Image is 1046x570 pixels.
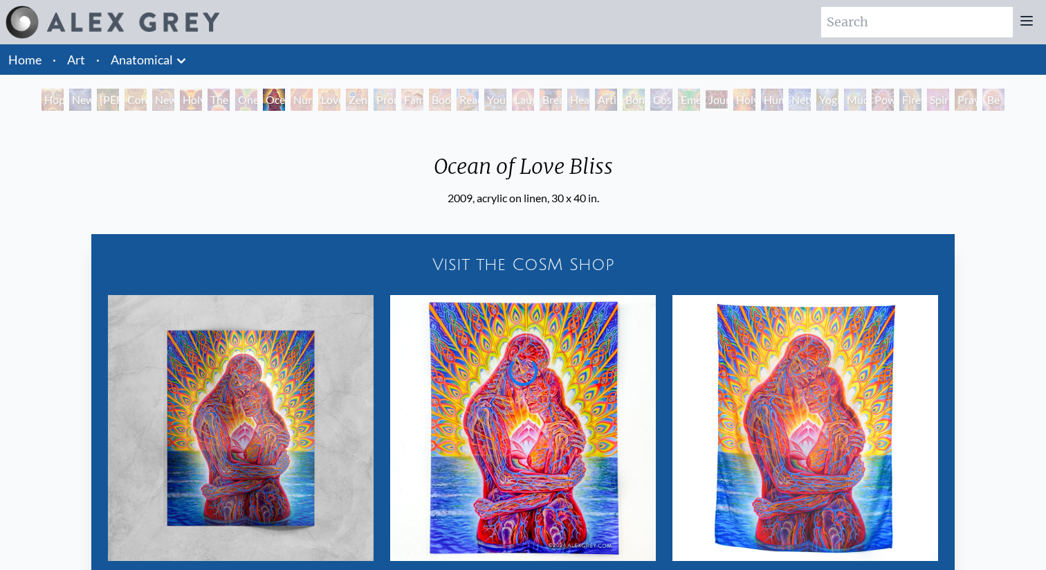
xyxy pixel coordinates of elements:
div: Boo-boo [429,89,451,111]
img: Ocean of Love Bliss - Poster [108,295,374,561]
div: Family [401,89,423,111]
img: Ocean of Love Bliss - Tapestry [672,295,938,561]
div: Spirit Animates the Flesh [927,89,949,111]
div: Love Circuit [318,89,340,111]
img: Ocean of Love Bliss - Sticker [390,295,656,561]
li: · [47,44,62,75]
div: Praying Hands [955,89,977,111]
a: Home [8,52,42,67]
div: Holy Fire [733,89,755,111]
div: Journey of the Wounded Healer [706,89,728,111]
input: Search [821,7,1013,37]
div: New Man [DEMOGRAPHIC_DATA]: [DEMOGRAPHIC_DATA] Mind [69,89,91,111]
div: Contemplation [125,89,147,111]
a: Art [67,50,85,69]
div: Healing [567,89,589,111]
div: Firewalking [899,89,921,111]
div: Human Geometry [761,89,783,111]
div: Young & Old [484,89,506,111]
div: [PERSON_NAME] & Eve [97,89,119,111]
div: The Kiss [208,89,230,111]
a: Visit the CoSM Shop [100,242,946,287]
div: Holy Grail [180,89,202,111]
li: · [91,44,105,75]
div: Ocean of Love Bliss [423,154,624,190]
div: 2009, acrylic on linen, 30 x 40 in. [423,190,624,206]
div: Power to the Peaceful [872,89,894,111]
div: New Man New Woman [152,89,174,111]
div: Laughing Man [512,89,534,111]
div: Cosmic Lovers [650,89,672,111]
a: Anatomical [111,50,173,69]
div: One Taste [235,89,257,111]
div: Nursing [291,89,313,111]
div: Bond [623,89,645,111]
div: Breathing [540,89,562,111]
div: Yogi & the Möbius Sphere [816,89,838,111]
div: Networks [789,89,811,111]
div: Be a Good Human Being [982,89,1004,111]
div: Artist's Hand [595,89,617,111]
div: Hope [42,89,64,111]
div: Zena Lotus [346,89,368,111]
div: Promise [374,89,396,111]
div: Mudra [844,89,866,111]
div: Ocean of Love Bliss [263,89,285,111]
div: Emerald Grail [678,89,700,111]
div: Reading [457,89,479,111]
